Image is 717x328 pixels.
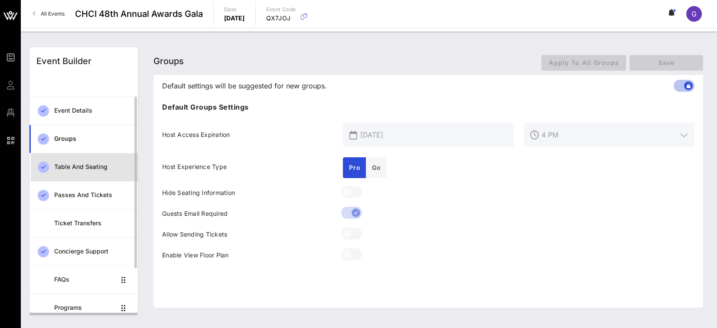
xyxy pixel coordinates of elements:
[29,181,138,209] a: Passes and Tickets
[54,304,115,312] div: Programs
[162,209,228,218] span: Guests Email Required
[54,163,131,171] div: Table and Seating
[162,251,229,260] span: Enable View Floor Plan
[371,164,381,171] span: Go
[54,248,131,255] div: Concierge Support
[54,220,131,227] div: Ticket Transfers
[162,102,694,112] p: Default Groups Settings
[29,266,138,294] a: FAQs
[29,125,138,153] a: Groups
[162,162,227,171] span: Host Experience Type
[29,237,138,266] a: Concierge Support
[29,97,138,125] a: Event Details
[162,230,227,239] span: Allow Sending Tickets
[686,6,702,22] div: G
[360,128,508,142] input: End Date
[54,276,115,283] div: FAQs
[224,5,245,14] p: Date
[162,188,235,197] span: Hide Seating Information
[266,5,296,14] p: Event Code
[153,56,184,66] span: Groups
[29,209,138,237] a: Ticket Transfers
[266,14,296,23] p: QX7JOJ
[36,55,91,68] div: Event Builder
[541,128,677,142] input: End Time
[366,157,387,178] button: Go
[54,107,131,114] div: Event Details
[691,10,697,18] span: G
[343,157,366,178] button: Pro
[75,7,203,20] span: CHCI 48th Annual Awards Gala
[54,192,131,199] div: Passes and Tickets
[29,294,138,322] a: Programs
[29,153,138,181] a: Table and Seating
[162,81,327,91] span: Default settings will be suggested for new groups.
[348,164,361,171] span: Pro
[54,135,131,143] div: Groups
[41,10,65,17] span: All Events
[162,130,230,139] span: Host Access Expiration
[224,14,245,23] p: [DATE]
[28,7,70,21] a: All Events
